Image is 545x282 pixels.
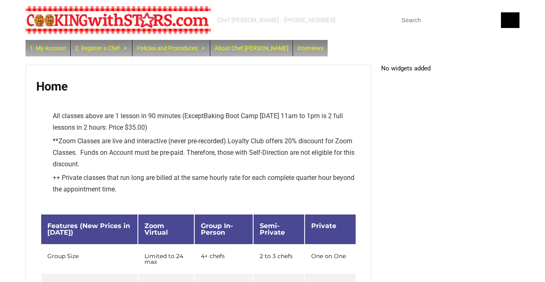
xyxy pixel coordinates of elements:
span: Zoom Classes are live and interactive (never pre-recorded). [58,137,228,145]
a: About Chef [PERSON_NAME] [210,40,293,56]
div: 2 to 3 chefs [260,253,298,259]
span: Zoom Virtual [144,222,168,236]
span: Private [311,222,336,230]
span: Group In-Person [201,222,233,236]
div: Chef [PERSON_NAME] - [PHONE_NUMBER] [217,16,335,24]
span: Features (New Prices in [DATE]) [47,222,130,236]
a: 2. Register a Chef [71,40,132,56]
li: ++ Private classes that run long are billed at the same hourly rate for each complete quarter hou... [53,172,356,195]
input: Search [396,12,519,28]
div: One on One [311,253,349,259]
img: Chef Paula's Cooking With Stars [26,6,211,34]
li: ** Loyalty Club offers 20% discount for Zoom Classes. Funds on Account must be pre-paid. Therefor... [53,135,356,170]
li: All classes above are 1 lesson in 90 minutes (Except [53,110,356,133]
h1: Home [36,79,361,93]
div: 4+ chefs [201,253,247,259]
a: Policies and Procedures [133,40,210,56]
a: Interviews [293,40,328,56]
div: Group Size [47,253,131,259]
div: Limited to 24 max [144,253,187,265]
button: Search [501,12,519,28]
p: No widgets added [381,65,519,72]
a: 1. My Account [26,40,70,56]
span: Semi-Private [260,222,285,236]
